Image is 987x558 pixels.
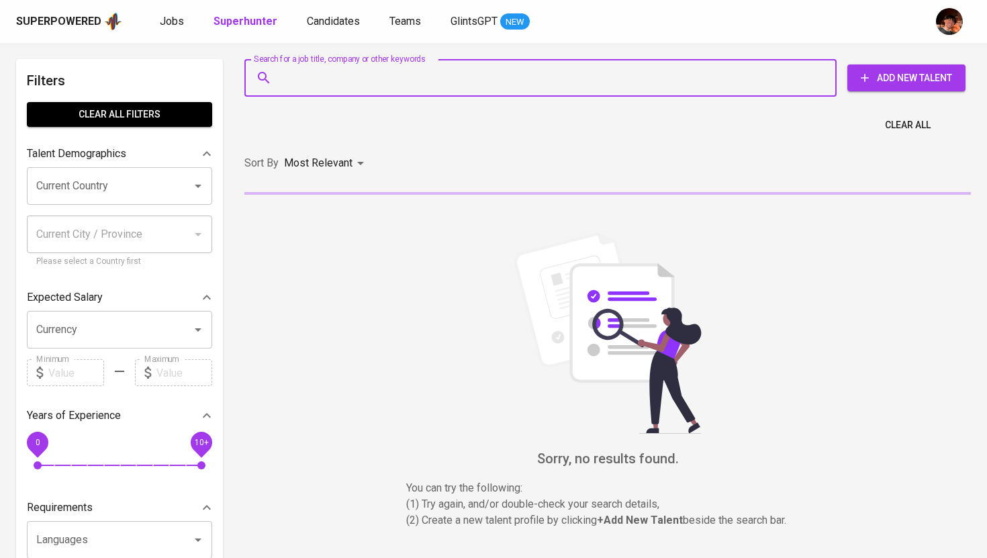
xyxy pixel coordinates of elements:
p: Expected Salary [27,289,103,306]
button: Clear All [880,113,936,138]
div: Most Relevant [284,151,369,176]
img: file_searching.svg [507,232,708,434]
p: Sort By [244,155,279,171]
p: (2) Create a new talent profile by clicking beside the search bar. [406,512,809,528]
span: Candidates [307,15,360,28]
img: app logo [104,11,122,32]
span: 10+ [194,438,208,447]
span: 0 [35,438,40,447]
p: Most Relevant [284,155,352,171]
div: Expected Salary [27,284,212,311]
button: Clear All filters [27,102,212,127]
a: Candidates [307,13,363,30]
input: Value [156,359,212,386]
b: Superhunter [214,15,277,28]
a: Jobs [160,13,187,30]
h6: Sorry, no results found. [244,448,971,469]
p: (1) Try again, and/or double-check your search details, [406,496,809,512]
a: Teams [389,13,424,30]
input: Value [48,359,104,386]
span: Jobs [160,15,184,28]
span: GlintsGPT [451,15,498,28]
p: Years of Experience [27,408,121,424]
p: Requirements [27,500,93,516]
button: Open [189,177,207,195]
h6: Filters [27,70,212,91]
button: Open [189,320,207,339]
span: NEW [500,15,530,29]
span: Teams [389,15,421,28]
p: Talent Demographics [27,146,126,162]
div: Requirements [27,494,212,521]
a: Superhunter [214,13,280,30]
div: Talent Demographics [27,140,212,167]
img: diemas@glints.com [936,8,963,35]
button: Open [189,530,207,549]
div: Years of Experience [27,402,212,429]
p: Please select a Country first [36,255,203,269]
button: Add New Talent [847,64,966,91]
p: You can try the following : [406,480,809,496]
a: Superpoweredapp logo [16,11,122,32]
span: Add New Talent [858,70,955,87]
b: + Add New Talent [597,514,683,526]
span: Clear All filters [38,106,201,123]
a: GlintsGPT NEW [451,13,530,30]
div: Superpowered [16,14,101,30]
span: Clear All [885,117,931,134]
